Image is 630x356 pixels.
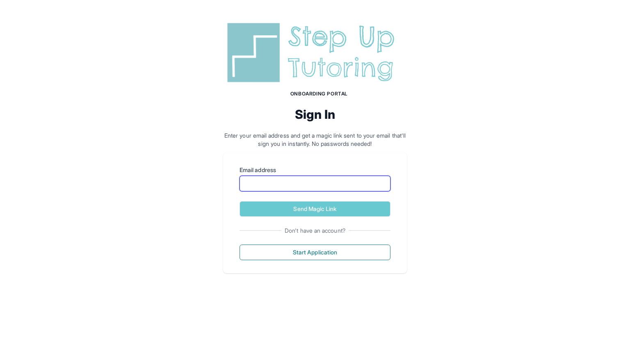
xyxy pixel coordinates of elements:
label: Email address [240,166,390,174]
img: Step Up Tutoring horizontal logo [223,20,407,86]
p: Enter your email address and get a magic link sent to your email that'll sign you in instantly. N... [223,132,407,148]
span: Don't have an account? [281,227,349,235]
button: Send Magic Link [240,201,390,217]
h1: Onboarding Portal [231,91,407,97]
button: Start Application [240,245,390,260]
h2: Sign In [223,107,407,122]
